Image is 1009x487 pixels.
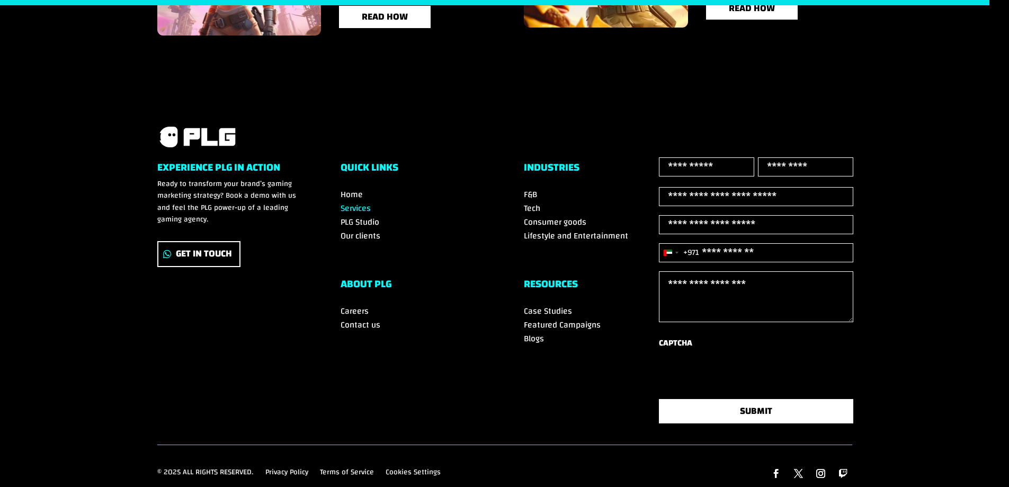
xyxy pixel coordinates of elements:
[341,228,380,244] a: Our clients
[157,162,302,178] h6: Experience PLG in Action
[341,214,379,230] a: PLG Studio
[659,244,699,262] button: Selected country
[341,317,380,333] a: Contact us
[834,465,852,483] a: Follow on Twitch
[767,465,785,483] a: Follow on Facebook
[524,317,601,333] a: Featured Campaigns
[683,245,699,260] div: +971
[789,465,807,483] a: Follow on X
[524,200,540,216] a: Tech
[157,466,253,479] p: © 2025 All rights reserved.
[320,466,374,483] a: Terms of Service
[956,436,1009,487] iframe: Chat Widget
[524,279,669,295] h6: RESOURCES
[524,303,572,319] a: Case Studies
[524,187,537,202] a: F&B
[659,399,854,423] button: SUBMIT
[341,162,486,178] h6: Quick Links
[659,355,820,396] iframe: reCAPTCHA
[157,125,237,149] a: PLG
[811,465,829,483] a: Follow on Instagram
[157,178,302,226] p: Ready to transform your brand’s gaming marketing strategy? Book a demo with us and feel the PLG p...
[524,162,669,178] h6: Industries
[524,228,628,244] a: Lifestyle and Entertainment
[341,303,369,319] a: Careers
[157,241,240,267] a: Get In Touch
[341,279,486,295] h6: ABOUT PLG
[157,125,237,149] img: PLG logo
[265,466,308,483] a: Privacy Policy
[524,214,586,230] a: Consumer goods
[386,466,441,483] a: Cookies Settings
[341,200,371,216] a: Services
[659,336,692,350] label: CAPTCHA
[524,331,544,347] a: Blogs
[341,187,363,202] a: Home
[338,5,432,29] a: Read How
